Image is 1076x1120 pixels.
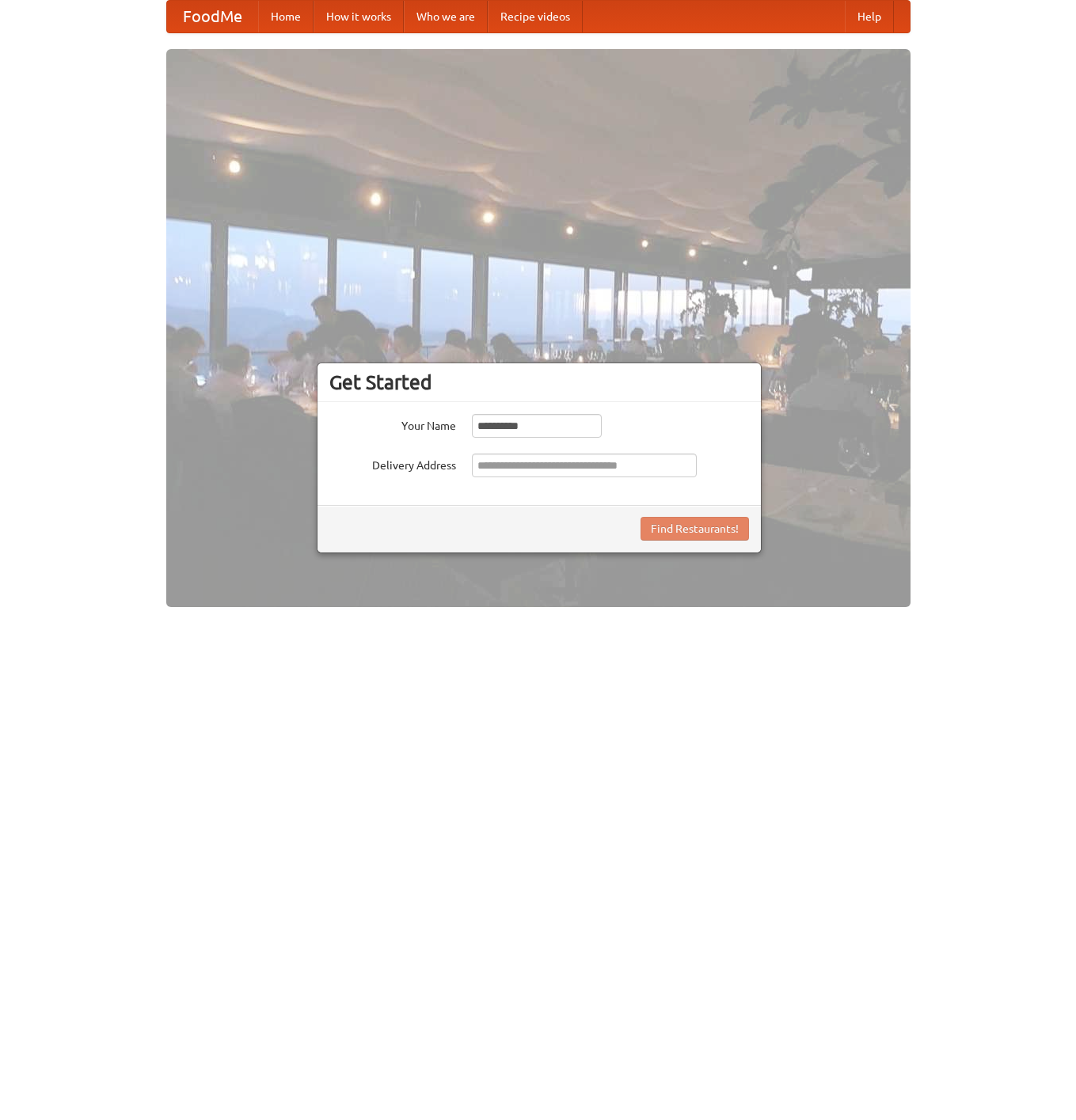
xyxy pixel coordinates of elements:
[488,1,583,32] a: Recipe videos
[167,1,258,32] a: FoodMe
[404,1,488,32] a: Who we are
[845,1,894,32] a: Help
[329,454,456,473] label: Delivery Address
[314,1,404,32] a: How it works
[329,370,749,394] h3: Get Started
[258,1,314,32] a: Home
[329,414,456,434] label: Your Name
[641,517,749,541] button: Find Restaurants!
